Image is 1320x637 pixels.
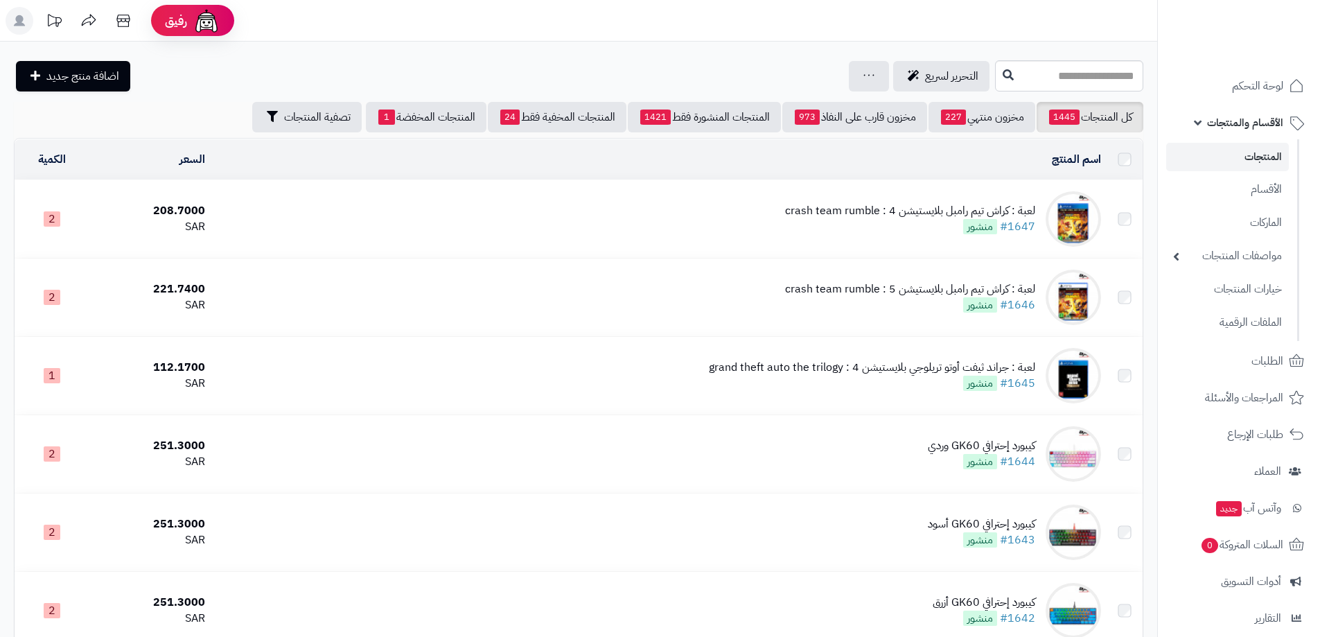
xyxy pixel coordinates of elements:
[44,603,60,618] span: 2
[95,297,205,313] div: SAR
[709,360,1035,376] div: لعبة : جراند ثيفت أوتو تريلوجي بلايستيشن 4 : grand theft auto the trilogy
[37,7,71,38] a: تحديثات المنصة
[1000,610,1035,627] a: #1642
[1046,426,1101,482] img: كيبورد إحترافي GK60 وردي
[1205,388,1283,408] span: المراجعات والأسئلة
[179,151,205,168] a: السعر
[44,290,60,305] span: 2
[1254,462,1281,481] span: العملاء
[1166,344,1312,378] a: الطلبات
[1166,381,1312,415] a: المراجعات والأسئلة
[1221,572,1281,591] span: أدوات التسويق
[1166,175,1289,204] a: الأقسام
[963,454,997,469] span: منشور
[795,110,820,125] span: 973
[1251,351,1283,371] span: الطلبات
[95,611,205,627] div: SAR
[933,595,1035,611] div: كيبورد إحترافي GK60 أزرق
[366,102,486,132] a: المنتجات المخفضة1
[1037,102,1143,132] a: كل المنتجات1445
[782,102,927,132] a: مخزون قارب على النفاذ973
[1000,532,1035,548] a: #1643
[252,102,362,132] button: تصفية المنتجات
[1046,505,1101,560] img: كيبورد إحترافي GK60 أسود
[640,110,671,125] span: 1421
[1046,191,1101,247] img: لعبة : كراش تيم رامبل بلايستيشن 4 : crash team rumble
[95,516,205,532] div: 251.3000
[1202,538,1218,553] span: 0
[941,110,966,125] span: 227
[928,516,1035,532] div: كيبورد إحترافي GK60 أسود
[785,203,1035,219] div: لعبة : كراش تيم رامبل بلايستيشن 4 : crash team rumble
[44,446,60,462] span: 2
[95,454,205,470] div: SAR
[1166,274,1289,304] a: خيارات المنتجات
[929,102,1035,132] a: مخزون منتهي227
[284,109,351,125] span: تصفية المنتجات
[963,611,997,626] span: منشور
[963,376,997,391] span: منشور
[16,61,130,91] a: اضافة منتج جديد
[1166,308,1289,338] a: الملفات الرقمية
[488,102,626,132] a: المنتجات المخفية فقط24
[1000,218,1035,235] a: #1647
[963,532,997,548] span: منشور
[1216,501,1242,516] span: جديد
[95,219,205,235] div: SAR
[628,102,781,132] a: المنتجات المنشورة فقط1421
[1046,270,1101,325] img: لعبة : كراش تيم رامبل بلايستيشن 5 : crash team rumble
[1226,35,1307,64] img: logo-2.png
[785,281,1035,297] div: لعبة : كراش تيم رامبل بلايستيشن 5 : crash team rumble
[1166,69,1312,103] a: لوحة التحكم
[1166,565,1312,598] a: أدوات التسويق
[1227,425,1283,444] span: طلبات الإرجاع
[1046,348,1101,403] img: لعبة : جراند ثيفت أوتو تريلوجي بلايستيشن 4 : grand theft auto the trilogy
[1166,528,1312,561] a: السلات المتروكة0
[95,360,205,376] div: 112.1700
[46,68,119,85] span: اضافة منتج جديد
[963,219,997,234] span: منشور
[1000,453,1035,470] a: #1644
[165,12,187,29] span: رفيق
[95,203,205,219] div: 208.7000
[1215,498,1281,518] span: وآتس آب
[95,281,205,297] div: 221.7400
[44,368,60,383] span: 1
[1166,143,1289,171] a: المنتجات
[893,61,989,91] a: التحرير لسريع
[38,151,66,168] a: الكمية
[1000,297,1035,313] a: #1646
[1000,375,1035,392] a: #1645
[95,376,205,392] div: SAR
[928,438,1035,454] div: كيبورد إحترافي GK60 وردي
[95,438,205,454] div: 251.3000
[1255,609,1281,628] span: التقارير
[193,7,220,35] img: ai-face.png
[963,297,997,313] span: منشور
[1200,535,1283,555] span: السلات المتروكة
[1166,208,1289,238] a: الماركات
[925,68,978,85] span: التحرير لسريع
[1166,241,1289,271] a: مواصفات المنتجات
[44,525,60,540] span: 2
[1166,491,1312,525] a: وآتس آبجديد
[95,532,205,548] div: SAR
[1049,110,1080,125] span: 1445
[95,595,205,611] div: 251.3000
[1052,151,1101,168] a: اسم المنتج
[1166,418,1312,451] a: طلبات الإرجاع
[378,110,395,125] span: 1
[1166,455,1312,488] a: العملاء
[500,110,520,125] span: 24
[1207,113,1283,132] span: الأقسام والمنتجات
[1232,76,1283,96] span: لوحة التحكم
[1166,602,1312,635] a: التقارير
[44,211,60,227] span: 2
